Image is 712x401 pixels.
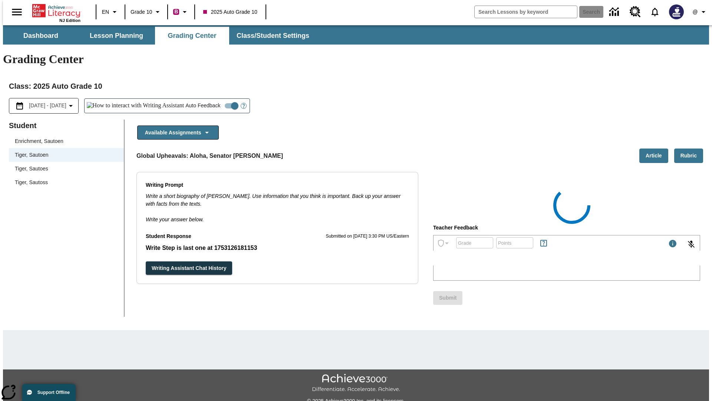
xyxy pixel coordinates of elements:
button: Select the date range menu item [12,101,75,110]
div: Tiger, Sautoes [9,162,124,176]
button: Grade: Grade 10, Select a grade [128,5,165,19]
input: Grade: Letters, numbers, %, + and - are allowed. [456,233,493,252]
span: Lesson Planning [90,32,143,40]
a: Resource Center, Will open in new tab [625,2,645,22]
span: [DATE] - [DATE] [29,102,66,110]
span: B [174,7,178,16]
span: EN [102,8,109,16]
p: Write a short biography of [PERSON_NAME]. Use information that you think is important. Back up yo... [146,192,409,208]
p: Write Step is last one at 1753126181153 [146,244,409,252]
p: Writing Prompt [146,181,409,189]
button: Dashboard [4,27,78,45]
div: Tiger, Sautoen [9,148,124,162]
span: 2025 Auto Grade 10 [203,8,257,16]
div: Maximum 1000 characters Press Escape to exit toolbar and use left and right arrow keys to access ... [668,239,677,250]
p: Global Upheavals: Aloha, Senator [PERSON_NAME] [136,151,283,160]
a: Home [32,3,80,18]
span: Class/Student Settings [237,32,309,40]
button: Available Assignments [137,125,219,140]
p: Submitted on [DATE] 3:30 PM US/Eastern [326,233,409,240]
button: Open side menu [6,1,28,23]
span: Support Offline [37,390,70,395]
p: Teacher Feedback [433,224,700,232]
div: Points: Must be equal to or less than 25. [496,237,533,248]
button: Rules for Earning Points and Achievements, Will open in new tab [536,236,551,251]
img: Achieve3000 Differentiate Accelerate Achieve [312,374,400,393]
a: Data Center [605,2,625,22]
span: Grade 10 [131,8,152,16]
div: Tiger, Sautoes [15,165,48,173]
button: Class/Student Settings [231,27,315,45]
div: Enrichment, Sautoen [15,137,63,145]
span: Dashboard [23,32,58,40]
button: Grading Center [155,27,229,45]
div: SubNavbar [3,25,709,45]
button: Click to activate and allow voice recognition [682,235,700,253]
p: Student Response [146,244,409,252]
p: Student [9,120,124,131]
button: Open Help for Writing Assistant [238,99,250,113]
h2: Class : 2025 Auto Grade 10 [9,80,703,92]
button: Lesson Planning [79,27,154,45]
div: Tiger, Sautoss [9,176,124,189]
button: Support Offline [22,384,76,401]
button: Rubric, Will open in new tab [674,149,703,163]
span: Auto Feedback [185,102,220,110]
button: Select a new avatar [665,2,688,22]
div: Home [32,3,80,23]
a: Notifications [645,2,665,22]
img: Avatar [669,4,684,19]
div: SubNavbar [3,27,316,45]
div: Enrichment, Sautoen [9,134,124,148]
span: NJ Edition [59,18,80,23]
div: Tiger, Sautoen [15,151,49,159]
div: Grade: Letters, numbers, %, + and - are allowed. [456,237,493,248]
span: Grading Center [168,32,216,40]
button: Article, Will open in new tab [639,149,668,163]
button: Profile/Settings [688,5,712,19]
div: Tiger, Sautoss [15,179,48,186]
span: @ [692,8,698,16]
input: search field [475,6,577,18]
button: Writing Assistant Chat History [146,261,232,275]
button: Boost Class color is violet red. Change class color [170,5,192,19]
button: Language: EN, Select a language [99,5,122,19]
input: Points: Must be equal to or less than 25. [496,233,533,252]
p: Write your answer below. [146,208,409,224]
h1: Grading Center [3,52,709,66]
svg: Collapse Date Range Filter [66,101,75,110]
p: Student Response [146,232,191,241]
img: How to interact with Writing Assistant [87,102,184,110]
